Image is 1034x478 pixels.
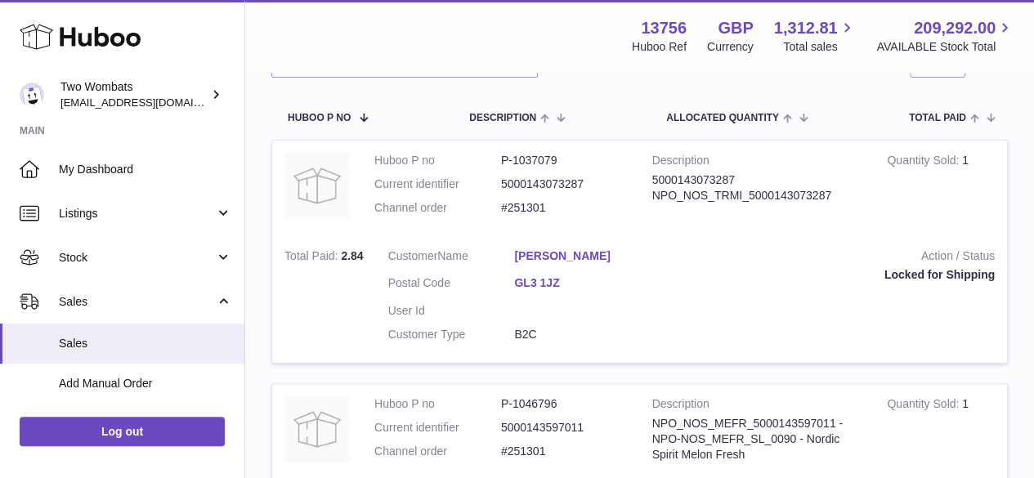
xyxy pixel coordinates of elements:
[59,162,232,177] span: My Dashboard
[374,153,501,168] dt: Huboo P no
[341,249,363,262] span: 2.84
[20,83,44,107] img: internalAdmin-13756@internal.huboo.com
[666,113,779,123] span: ALLOCATED Quantity
[652,396,863,416] strong: Description
[718,17,753,39] strong: GBP
[501,176,628,192] dd: 5000143073287
[59,206,215,221] span: Listings
[374,200,501,216] dt: Channel order
[374,420,501,436] dt: Current identifier
[388,303,515,319] dt: User Id
[59,250,215,266] span: Stock
[707,39,754,55] div: Currency
[20,417,225,446] a: Log out
[783,39,856,55] span: Total sales
[59,294,215,310] span: Sales
[501,153,628,168] dd: P-1037079
[914,17,996,39] span: 209,292.00
[374,396,501,412] dt: Huboo P no
[288,113,351,123] span: Huboo P no
[374,176,501,192] dt: Current identifier
[875,141,1007,236] td: 1
[665,267,995,283] div: Locked for Shipping
[284,396,350,462] img: no-photo.jpg
[388,249,438,262] span: Customer
[59,336,232,351] span: Sales
[514,248,641,264] a: [PERSON_NAME]
[501,396,628,412] dd: P-1046796
[514,327,641,342] dd: B2C
[774,17,838,39] span: 1,312.81
[652,172,863,203] div: 5000143073287 NPO_NOS_TRMI_5000143073287
[60,79,208,110] div: Two Wombats
[774,17,857,55] a: 1,312.81 Total sales
[665,248,995,268] strong: Action / Status
[60,96,240,109] span: [EMAIL_ADDRESS][DOMAIN_NAME]
[388,248,515,268] dt: Name
[284,153,350,218] img: no-photo.jpg
[876,39,1014,55] span: AVAILABLE Stock Total
[469,113,536,123] span: Description
[514,275,641,291] a: GL3 1JZ
[501,200,628,216] dd: #251301
[284,249,341,266] strong: Total Paid
[876,17,1014,55] a: 209,292.00 AVAILABLE Stock Total
[632,39,687,55] div: Huboo Ref
[887,397,962,414] strong: Quantity Sold
[887,154,962,171] strong: Quantity Sold
[374,444,501,459] dt: Channel order
[652,416,863,462] div: NPO_NOS_MEFR_5000143597011 - NPO-NOS_MEFR_SL_0090 - Nordic Spirit Melon Fresh
[388,275,515,295] dt: Postal Code
[501,444,628,459] dd: #251301
[388,327,515,342] dt: Customer Type
[501,420,628,436] dd: 5000143597011
[652,153,863,172] strong: Description
[641,17,687,39] strong: 13756
[59,376,232,391] span: Add Manual Order
[909,113,966,123] span: Total paid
